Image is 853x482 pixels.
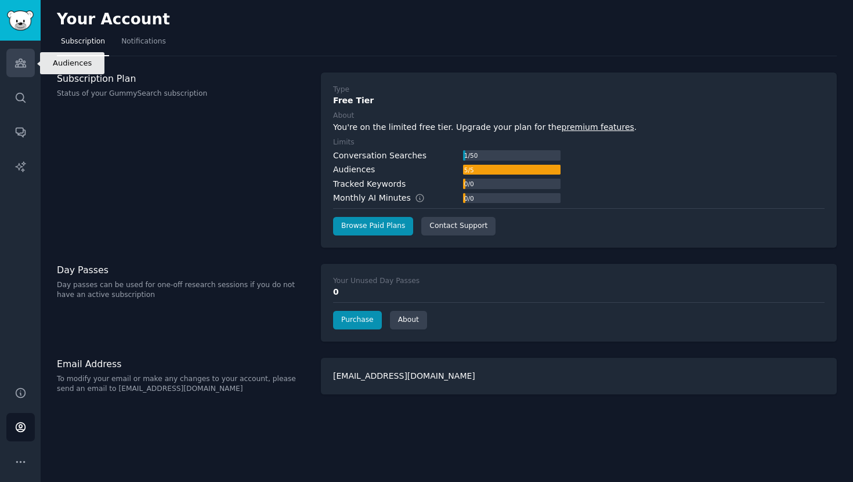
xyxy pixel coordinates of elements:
div: 0 / 0 [463,193,475,204]
span: Subscription [61,37,105,47]
div: 5 / 5 [463,165,475,175]
div: Conversation Searches [333,150,426,162]
a: Notifications [117,32,170,56]
a: Purchase [333,311,382,329]
div: Free Tier [333,95,825,107]
p: To modify your email or make any changes to your account, please send an email to [EMAIL_ADDRESS]... [57,374,309,394]
div: Audiences [333,164,375,176]
h3: Email Address [57,358,309,370]
h3: Day Passes [57,264,309,276]
p: Day passes can be used for one-off research sessions if you do not have an active subscription [57,280,309,300]
a: premium features [562,122,634,132]
div: You're on the limited free tier. Upgrade your plan for the . [333,121,825,133]
img: GummySearch logo [7,10,34,31]
h2: Your Account [57,10,170,29]
div: Your Unused Day Passes [333,276,420,287]
div: 0 / 0 [463,179,475,189]
div: 0 [333,286,825,298]
div: Tracked Keywords [333,178,406,190]
p: Status of your GummySearch subscription [57,89,309,99]
a: Contact Support [421,217,496,235]
div: Type [333,85,349,95]
a: Subscription [57,32,109,56]
a: About [390,311,427,329]
div: Limits [333,137,355,148]
span: Notifications [121,37,166,47]
div: [EMAIL_ADDRESS][DOMAIN_NAME] [321,358,837,394]
div: Monthly AI Minutes [333,192,437,204]
div: About [333,111,354,121]
a: Browse Paid Plans [333,217,413,235]
div: 1 / 50 [463,150,479,161]
h3: Subscription Plan [57,73,309,85]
